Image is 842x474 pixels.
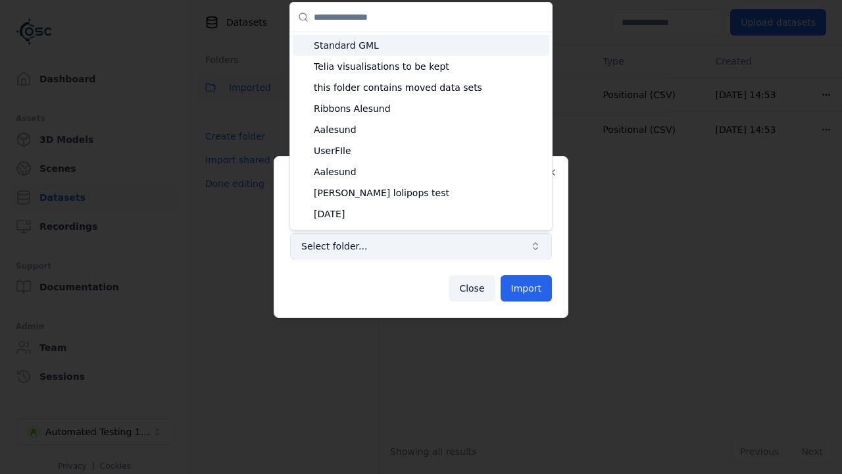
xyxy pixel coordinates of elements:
span: Standard GML [314,39,544,52]
span: UserFIle [314,144,544,157]
span: [PERSON_NAME] lolipops test [314,186,544,199]
span: Aalesund [314,123,544,136]
div: Suggestions [290,32,552,230]
span: Ribbons Alesund [314,102,544,115]
span: Aalesund [314,165,544,178]
span: this folder contains moved data sets [314,81,544,94]
span: Telia visualisations to be kept [314,60,544,73]
span: Usama dataset [314,228,544,242]
span: [DATE] [314,207,544,221]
